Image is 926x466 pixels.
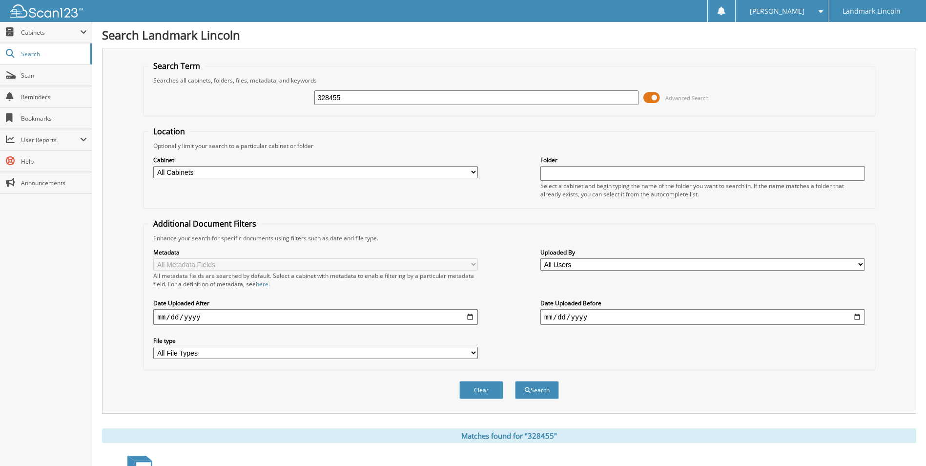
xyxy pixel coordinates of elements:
span: [PERSON_NAME] [750,8,804,14]
label: Cabinet [153,156,478,164]
button: Search [515,381,559,399]
input: end [540,309,865,325]
div: Enhance your search for specific documents using filters such as date and file type. [148,234,869,242]
span: Announcements [21,179,87,187]
legend: Location [148,126,190,137]
span: Bookmarks [21,114,87,123]
label: Date Uploaded Before [540,299,865,307]
div: Searches all cabinets, folders, files, metadata, and keywords [148,76,869,85]
legend: Additional Document Filters [148,218,261,229]
span: Reminders [21,93,87,101]
div: All metadata fields are searched by default. Select a cabinet with metadata to enable filtering b... [153,272,478,288]
img: scan123-logo-white.svg [10,4,83,18]
label: File type [153,337,478,345]
div: Select a cabinet and begin typing the name of the folder you want to search in. If the name match... [540,182,865,198]
button: Clear [459,381,503,399]
input: start [153,309,478,325]
h1: Search Landmark Lincoln [102,27,916,43]
span: Cabinets [21,28,80,37]
label: Date Uploaded After [153,299,478,307]
span: User Reports [21,136,80,144]
div: Optionally limit your search to a particular cabinet or folder [148,142,869,150]
div: Matches found for "328455" [102,428,916,443]
span: Scan [21,71,87,80]
label: Uploaded By [540,248,865,256]
span: Landmark Lincoln [843,8,901,14]
span: Search [21,50,85,58]
label: Metadata [153,248,478,256]
span: Advanced Search [665,94,709,102]
legend: Search Term [148,61,205,71]
a: here [256,280,268,288]
span: Help [21,157,87,166]
label: Folder [540,156,865,164]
